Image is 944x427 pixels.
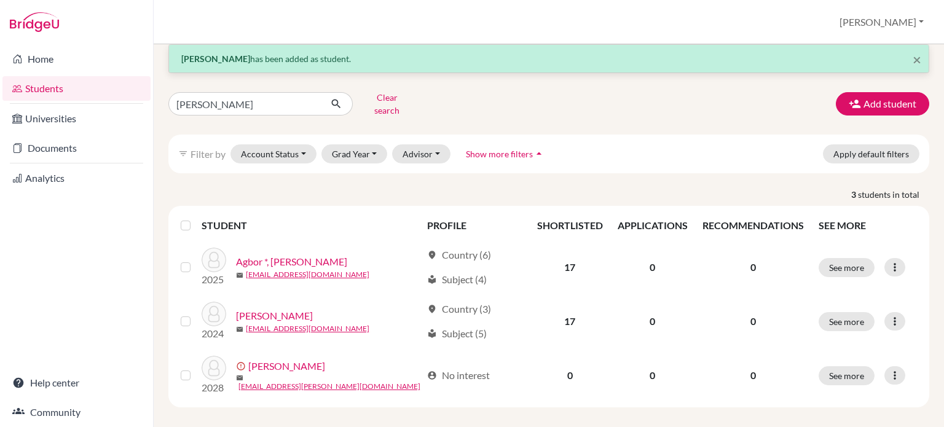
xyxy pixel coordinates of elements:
[427,329,437,339] span: local_library
[420,211,530,240] th: PROFILE
[191,148,226,160] span: Filter by
[168,92,321,116] input: Find student by name...
[236,361,248,371] span: error_outline
[238,381,420,392] a: [EMAIL_ADDRESS][PERSON_NAME][DOMAIN_NAME]
[695,211,811,240] th: RECOMMENDATIONS
[230,144,317,163] button: Account Status
[2,76,151,101] a: Students
[202,302,226,326] img: Kuto, Daniela
[427,302,491,316] div: Country (3)
[246,269,369,280] a: [EMAIL_ADDRESS][DOMAIN_NAME]
[2,370,151,395] a: Help center
[181,53,250,64] strong: [PERSON_NAME]
[858,188,929,201] span: students in total
[851,188,858,201] strong: 3
[392,144,450,163] button: Advisor
[533,147,545,160] i: arrow_drop_up
[834,10,929,34] button: [PERSON_NAME]
[819,258,875,277] button: See more
[202,380,226,395] p: 2028
[236,308,313,323] a: [PERSON_NAME]
[455,144,556,163] button: Show more filtersarrow_drop_up
[610,348,695,402] td: 0
[2,166,151,190] a: Analytics
[530,294,610,348] td: 17
[178,149,188,159] i: filter_list
[2,106,151,131] a: Universities
[811,211,924,240] th: SEE MORE
[202,211,420,240] th: STUDENT
[702,368,804,383] p: 0
[2,47,151,71] a: Home
[427,248,491,262] div: Country (6)
[427,272,487,287] div: Subject (4)
[702,260,804,275] p: 0
[202,326,226,341] p: 2024
[466,149,533,159] span: Show more filters
[819,312,875,331] button: See more
[427,250,437,260] span: location_on
[836,92,929,116] button: Add student
[236,272,243,279] span: mail
[202,356,226,380] img: Tozer, Daniel
[610,294,695,348] td: 0
[181,52,916,65] p: has been added as student.
[530,240,610,294] td: 17
[530,348,610,402] td: 0
[913,50,921,68] span: ×
[236,254,347,269] a: Agbor *, [PERSON_NAME]
[823,144,919,163] button: Apply default filters
[427,326,487,341] div: Subject (5)
[702,314,804,329] p: 0
[427,304,437,314] span: location_on
[202,272,226,287] p: 2025
[236,374,243,382] span: mail
[2,136,151,160] a: Documents
[2,400,151,425] a: Community
[353,88,421,120] button: Clear search
[427,368,490,383] div: No interest
[246,323,369,334] a: [EMAIL_ADDRESS][DOMAIN_NAME]
[819,366,875,385] button: See more
[10,12,59,32] img: Bridge-U
[610,240,695,294] td: 0
[427,275,437,284] span: local_library
[530,211,610,240] th: SHORTLISTED
[913,52,921,67] button: Close
[202,248,226,272] img: Agbor *, Daniel
[248,359,325,374] a: [PERSON_NAME]
[427,370,437,380] span: account_circle
[321,144,388,163] button: Grad Year
[236,326,243,333] span: mail
[610,211,695,240] th: APPLICATIONS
